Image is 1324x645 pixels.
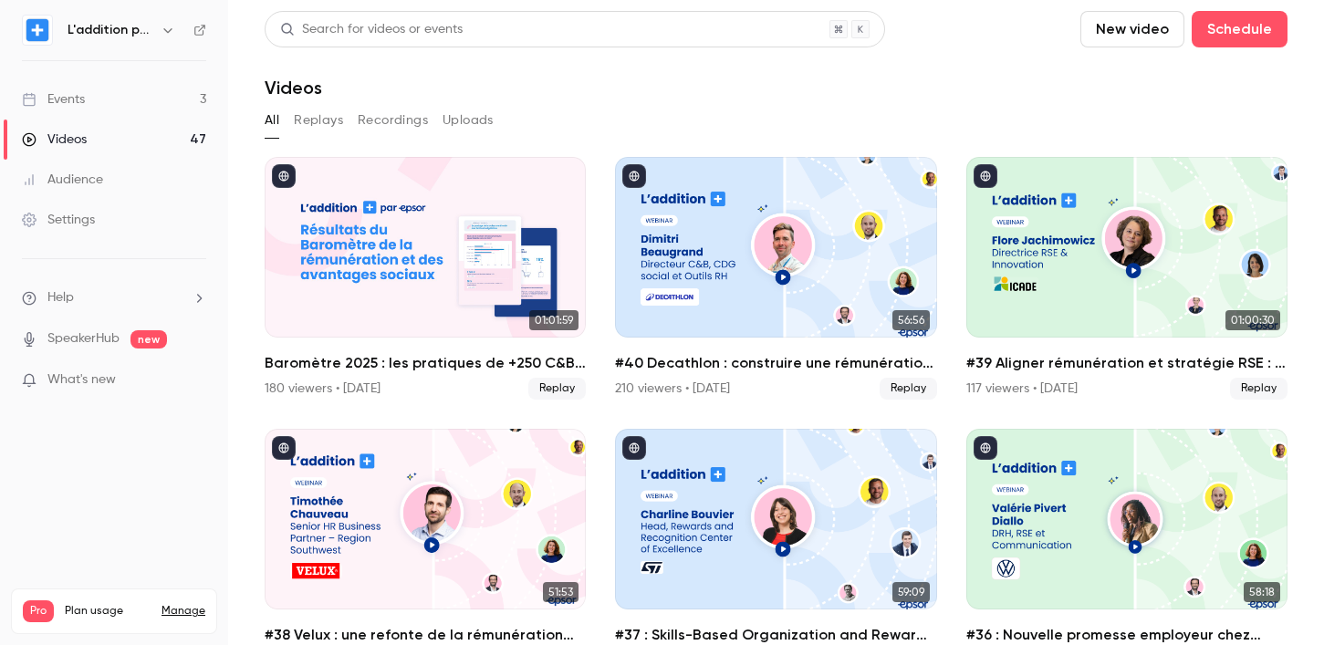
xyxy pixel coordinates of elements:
[966,380,1078,398] div: 117 viewers • [DATE]
[47,370,116,390] span: What's new
[22,211,95,229] div: Settings
[65,604,151,619] span: Plan usage
[162,604,205,619] a: Manage
[543,582,579,602] span: 51:53
[966,157,1288,400] li: #39 Aligner rémunération et stratégie RSE : le pari d'ICADE
[966,352,1288,374] h2: #39 Aligner rémunération et stratégie RSE : le pari d'ICADE
[615,157,936,400] a: 56:56#40 Decathlon : construire une rémunération engagée et équitable210 viewers • [DATE]Replay
[22,90,85,109] div: Events
[265,352,586,374] h2: Baromètre 2025 : les pratiques de +250 C&B qui font la différence
[47,288,74,307] span: Help
[272,164,296,188] button: published
[265,106,279,135] button: All
[529,310,579,330] span: 01:01:59
[974,436,997,460] button: published
[23,16,52,45] img: L'addition par Epsor
[68,21,153,39] h6: L'addition par Epsor
[22,130,87,149] div: Videos
[265,77,322,99] h1: Videos
[443,106,494,135] button: Uploads
[272,436,296,460] button: published
[974,164,997,188] button: published
[265,157,586,400] li: Baromètre 2025 : les pratiques de +250 C&B qui font la différence
[1244,582,1280,602] span: 58:18
[615,157,936,400] li: #40 Decathlon : construire une rémunération engagée et équitable
[1192,11,1288,47] button: Schedule
[892,582,930,602] span: 59:09
[265,380,381,398] div: 180 viewers • [DATE]
[892,310,930,330] span: 56:56
[294,106,343,135] button: Replays
[22,288,206,307] li: help-dropdown-opener
[280,20,463,39] div: Search for videos or events
[23,600,54,622] span: Pro
[622,436,646,460] button: published
[1230,378,1288,400] span: Replay
[358,106,428,135] button: Recordings
[1080,11,1184,47] button: New video
[615,380,730,398] div: 210 viewers • [DATE]
[615,352,936,374] h2: #40 Decathlon : construire une rémunération engagée et équitable
[1225,310,1280,330] span: 01:00:30
[265,157,586,400] a: 01:01:59Baromètre 2025 : les pratiques de +250 C&B qui font la différence180 viewers • [DATE]Replay
[880,378,937,400] span: Replay
[265,11,1288,634] section: Videos
[22,171,103,189] div: Audience
[130,330,167,349] span: new
[966,157,1288,400] a: 01:00:30#39 Aligner rémunération et stratégie RSE : le pari d'ICADE117 viewers • [DATE]Replay
[622,164,646,188] button: published
[528,378,586,400] span: Replay
[47,329,120,349] a: SpeakerHub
